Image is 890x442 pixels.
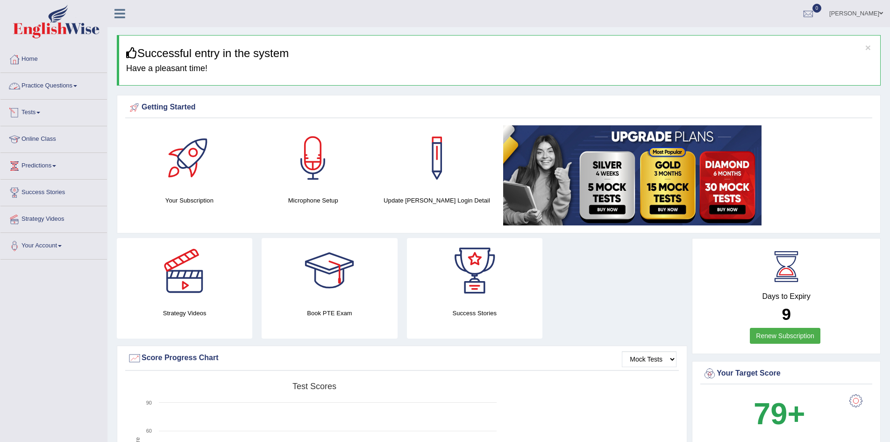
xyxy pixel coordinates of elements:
[812,4,822,13] span: 0
[262,308,397,318] h4: Book PTE Exam
[782,305,790,323] b: 9
[292,382,336,391] tspan: Test scores
[0,46,107,70] a: Home
[0,180,107,203] a: Success Stories
[146,428,152,434] text: 60
[0,100,107,123] a: Tests
[503,125,762,225] img: small5.jpg
[0,73,107,96] a: Practice Questions
[128,351,676,365] div: Score Progress Chart
[126,47,873,59] h3: Successful entry in the system
[380,196,494,205] h4: Update [PERSON_NAME] Login Detail
[126,64,873,73] h4: Have a pleasant time!
[0,206,107,230] a: Strategy Videos
[146,400,152,406] text: 90
[0,233,107,256] a: Your Account
[703,367,870,381] div: Your Target Score
[132,196,247,205] h4: Your Subscription
[117,308,252,318] h4: Strategy Videos
[407,308,542,318] h4: Success Stories
[0,126,107,150] a: Online Class
[865,43,871,52] button: ×
[750,328,820,344] a: Renew Subscription
[703,292,870,301] h4: Days to Expiry
[754,397,805,431] b: 79+
[256,196,370,205] h4: Microphone Setup
[0,153,107,176] a: Predictions
[128,101,870,115] div: Getting Started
